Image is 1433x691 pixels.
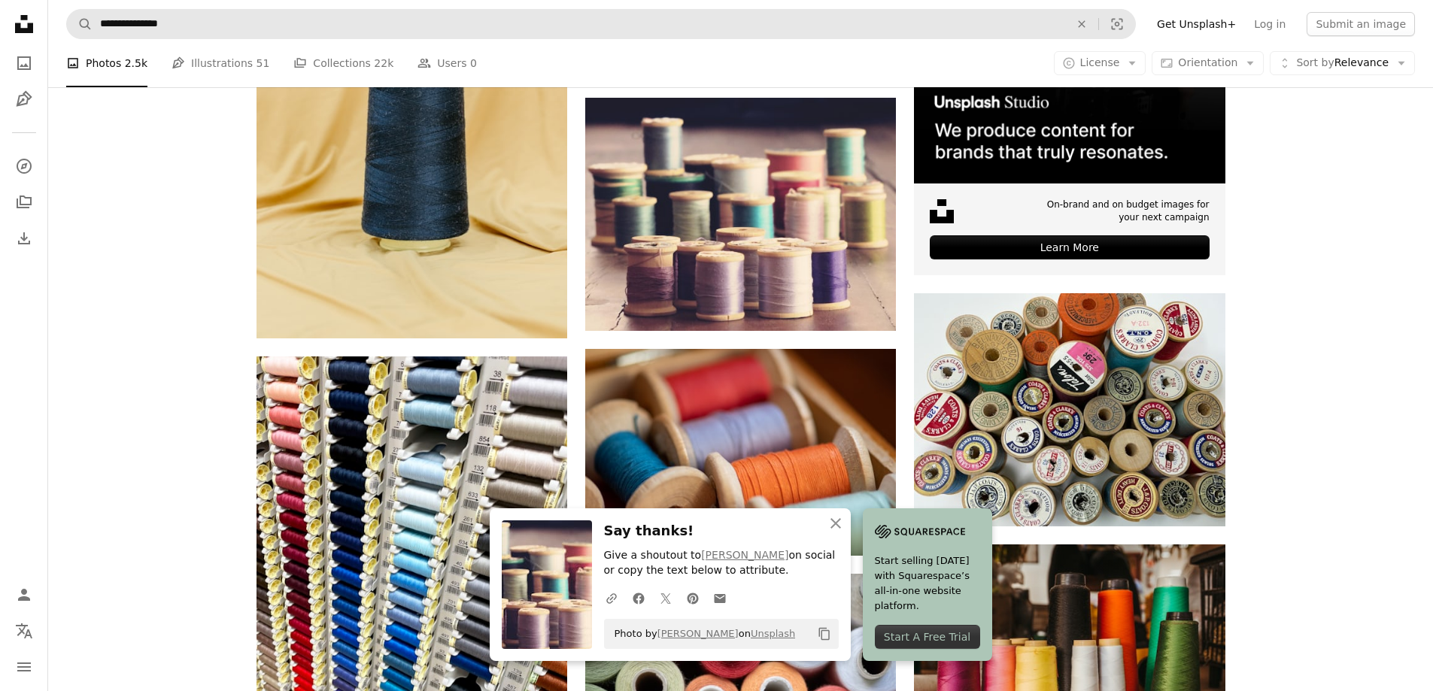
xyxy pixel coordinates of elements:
[293,39,393,87] a: Collections 22k
[585,670,896,683] a: a pile of different colored tires
[706,583,733,613] a: Share over email
[470,55,477,71] span: 0
[875,553,980,614] span: Start selling [DATE] with Squarespace’s all-in-one website platform.
[1080,56,1120,68] span: License
[9,84,39,114] a: Illustrations
[863,508,992,661] a: Start selling [DATE] with Squarespace’s all-in-one website platform.Start A Free Trial
[930,235,1209,259] div: Learn More
[652,583,679,613] a: Share on Twitter
[9,223,39,253] a: Download History
[257,564,567,577] a: rows of spools of thread on display in a store
[9,151,39,181] a: Explore
[172,39,269,87] a: Illustrations 51
[607,622,796,646] span: Photo by on
[585,445,896,459] a: red blue and white thread spool
[1152,51,1264,75] button: Orientation
[1054,51,1146,75] button: License
[374,55,393,71] span: 22k
[585,98,896,331] img: white blue and pink thread rolls
[701,549,788,561] a: [PERSON_NAME]
[1296,56,1389,71] span: Relevance
[1038,199,1209,224] span: On-brand and on budget images for your next campaign
[812,621,837,647] button: Copy to clipboard
[9,616,39,646] button: Language
[1245,12,1295,36] a: Log in
[1178,56,1237,68] span: Orientation
[625,583,652,613] a: Share on Facebook
[751,628,795,639] a: Unsplash
[1065,10,1098,38] button: Clear
[914,641,1225,654] a: a group of spools of thread sitting on top of a table
[604,548,839,578] p: Give a shoutout to on social or copy the text below to attribute.
[417,39,477,87] a: Users 0
[604,520,839,542] h3: Say thanks!
[679,583,706,613] a: Share on Pinterest
[914,293,1225,526] img: A collection of vintage thread spools.
[1307,12,1415,36] button: Submit an image
[585,349,896,556] img: red blue and white thread spool
[914,403,1225,417] a: A collection of vintage thread spools.
[585,207,896,220] a: white blue and pink thread rolls
[9,48,39,78] a: Photos
[875,625,980,649] div: Start A Free Trial
[9,9,39,42] a: Home — Unsplash
[257,98,567,112] a: a spool of blue thread sitting on top of a table
[930,199,954,223] img: file-1631678316303-ed18b8b5cb9cimage
[1296,56,1334,68] span: Sort by
[1148,12,1245,36] a: Get Unsplash+
[9,187,39,217] a: Collections
[657,628,739,639] a: [PERSON_NAME]
[257,55,270,71] span: 51
[1270,51,1415,75] button: Sort byRelevance
[9,580,39,610] a: Log in / Sign up
[66,9,1136,39] form: Find visuals sitewide
[875,520,965,543] img: file-1705255347840-230a6ab5bca9image
[1099,10,1135,38] button: Visual search
[9,652,39,682] button: Menu
[67,10,93,38] button: Search Unsplash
